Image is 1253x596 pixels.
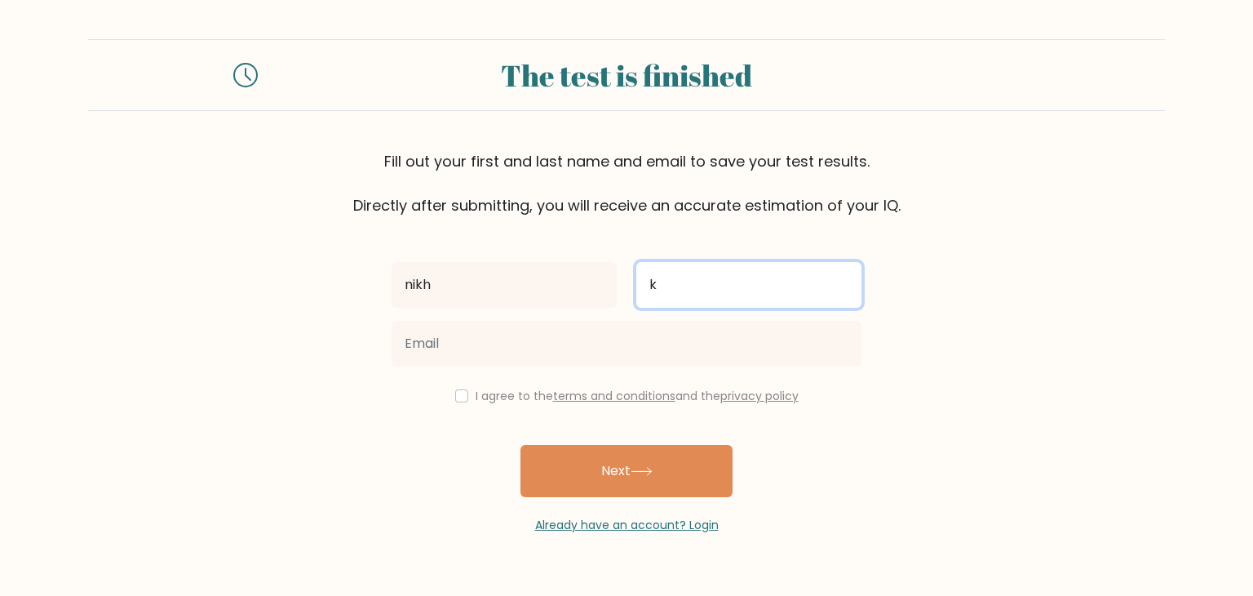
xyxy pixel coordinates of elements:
[535,517,719,533] a: Already have an account? Login
[553,388,675,404] a: terms and conditions
[720,388,799,404] a: privacy policy
[392,262,617,308] input: First name
[520,445,733,497] button: Next
[88,150,1165,216] div: Fill out your first and last name and email to save your test results. Directly after submitting,...
[392,321,861,367] input: Email
[476,388,799,404] label: I agree to the and the
[636,262,861,308] input: Last name
[277,53,976,97] div: The test is finished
